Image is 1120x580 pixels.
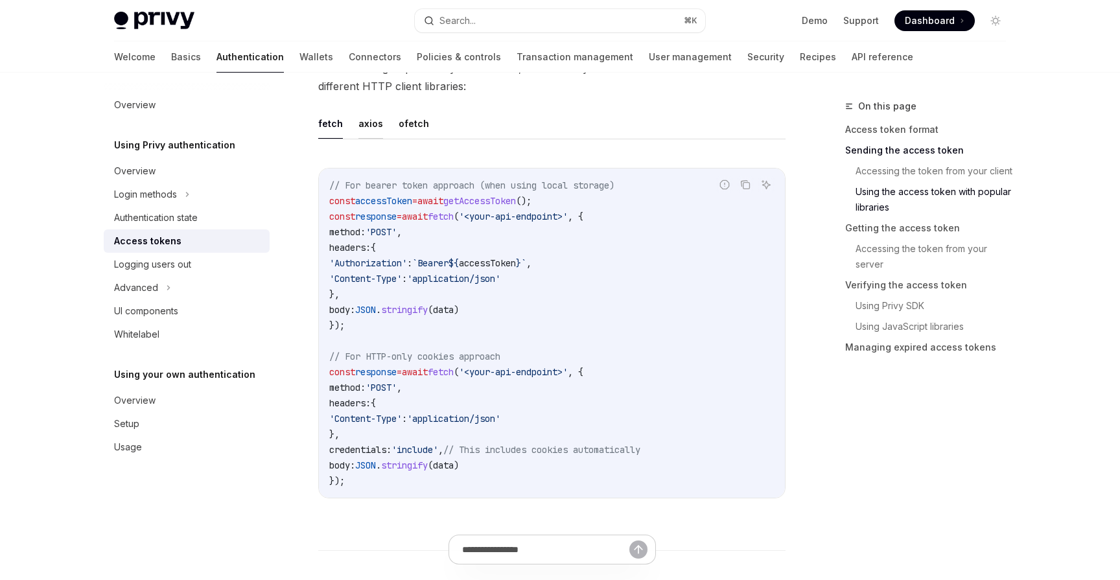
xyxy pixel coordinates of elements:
[894,10,975,31] a: Dashboard
[397,366,402,378] span: =
[114,137,235,153] h5: Using Privy authentication
[355,195,412,207] span: accessToken
[845,218,1016,238] a: Getting the access token
[371,242,376,253] span: {
[459,366,568,378] span: '<your-api-endpoint>'
[684,16,697,26] span: ⌘ K
[329,413,402,424] span: 'Content-Type'
[843,14,879,27] a: Support
[104,253,270,276] a: Logging users out
[402,211,428,222] span: await
[329,180,614,191] span: // For bearer token approach (when using local storage)
[758,176,775,193] button: Ask AI
[299,41,333,73] a: Wallets
[329,459,355,471] span: body:
[399,108,429,139] button: ofetch
[329,397,371,409] span: headers:
[355,304,376,316] span: JSON
[856,161,1016,181] a: Accessing the token from your client
[114,280,158,296] div: Advanced
[845,275,1016,296] a: Verifying the access token
[114,439,142,455] div: Usage
[114,12,194,30] img: light logo
[114,416,139,432] div: Setup
[114,303,178,319] div: UI components
[417,41,501,73] a: Policies & controls
[856,181,1016,218] a: Using the access token with popular libraries
[439,13,476,29] div: Search...
[318,108,343,139] button: fetch
[104,389,270,412] a: Overview
[371,397,376,409] span: {
[355,459,376,471] span: JSON
[397,211,402,222] span: =
[329,211,355,222] span: const
[433,459,454,471] span: data
[391,444,438,456] span: 'include'
[428,304,433,316] span: (
[526,257,531,269] span: ,
[438,444,443,456] span: ,
[402,273,407,284] span: :
[568,366,583,378] span: , {
[329,242,371,253] span: headers:
[381,459,428,471] span: stringify
[517,41,633,73] a: Transaction management
[856,296,1016,316] a: Using Privy SDK
[737,176,754,193] button: Copy the contents from the code block
[716,176,733,193] button: Report incorrect code
[171,41,201,73] a: Basics
[443,444,640,456] span: // This includes cookies automatically
[381,304,428,316] span: stringify
[104,412,270,435] a: Setup
[402,366,428,378] span: await
[428,459,433,471] span: (
[114,41,156,73] a: Welcome
[329,257,407,269] span: 'Authorization'
[329,304,355,316] span: body:
[845,119,1016,140] a: Access token format
[449,257,459,269] span: ${
[114,163,156,179] div: Overview
[114,187,177,202] div: Login methods
[856,238,1016,275] a: Accessing the token from your server
[454,304,459,316] span: )
[355,366,397,378] span: response
[329,444,391,456] span: credentials:
[905,14,955,27] span: Dashboard
[985,10,1006,31] button: Toggle dark mode
[407,413,500,424] span: 'application/json'
[454,459,459,471] span: )
[428,211,454,222] span: fetch
[114,367,255,382] h5: Using your own authentication
[415,9,705,32] button: Search...⌘K
[104,323,270,346] a: Whitelabel
[104,435,270,459] a: Usage
[747,41,784,73] a: Security
[397,226,402,238] span: ,
[329,366,355,378] span: const
[454,211,459,222] span: (
[459,211,568,222] span: '<your-api-endpoint>'
[376,459,381,471] span: .
[521,257,526,269] span: `
[216,41,284,73] a: Authentication
[349,41,401,73] a: Connectors
[802,14,828,27] a: Demo
[329,382,366,393] span: method:
[366,226,397,238] span: 'POST'
[443,195,516,207] span: getAccessToken
[845,140,1016,161] a: Sending the access token
[454,366,459,378] span: (
[355,211,397,222] span: response
[114,210,198,226] div: Authentication state
[104,299,270,323] a: UI components
[329,273,402,284] span: 'Content-Type'
[459,257,516,269] span: accessToken
[318,59,786,95] span: When sending requests to your backend, here’s how you can include the access token with different...
[516,257,521,269] span: }
[329,288,340,300] span: },
[428,366,454,378] span: fetch
[114,233,181,249] div: Access tokens
[856,316,1016,337] a: Using JavaScript libraries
